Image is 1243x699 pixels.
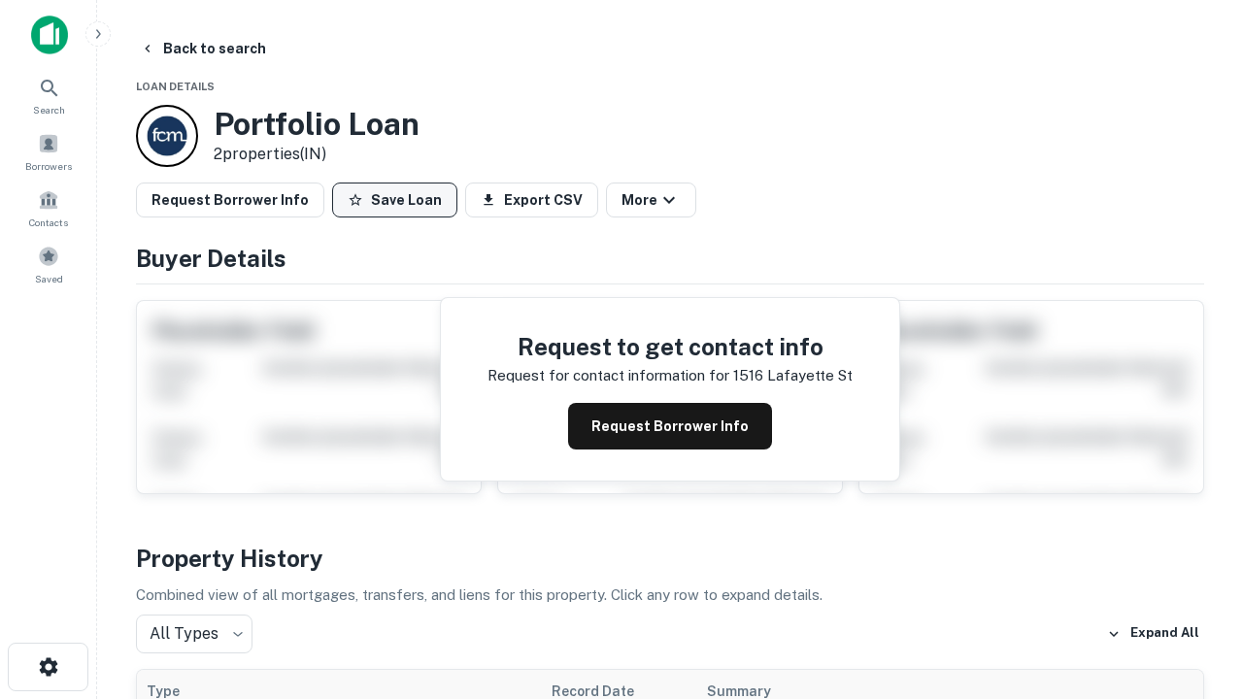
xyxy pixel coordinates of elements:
h3: Portfolio Loan [214,106,420,143]
button: Export CSV [465,183,598,217]
p: 1516 lafayette st [733,364,853,387]
span: Borrowers [25,158,72,174]
span: Search [33,102,65,117]
p: Request for contact information for [487,364,729,387]
button: Request Borrower Info [136,183,324,217]
button: Save Loan [332,183,457,217]
span: Saved [35,271,63,286]
span: Contacts [29,215,68,230]
a: Contacts [6,182,91,234]
button: More [606,183,696,217]
button: Request Borrower Info [568,403,772,449]
span: Loan Details [136,81,215,92]
a: Borrowers [6,125,91,178]
a: Saved [6,238,91,290]
iframe: Chat Widget [1146,544,1243,637]
h4: Request to get contact info [487,329,853,364]
img: capitalize-icon.png [31,16,68,54]
div: All Types [136,615,252,653]
button: Back to search [132,31,274,66]
h4: Property History [136,541,1204,576]
a: Search [6,69,91,121]
p: 2 properties (IN) [214,143,420,166]
h4: Buyer Details [136,241,1204,276]
p: Combined view of all mortgages, transfers, and liens for this property. Click any row to expand d... [136,583,1204,607]
button: Expand All [1102,619,1204,649]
